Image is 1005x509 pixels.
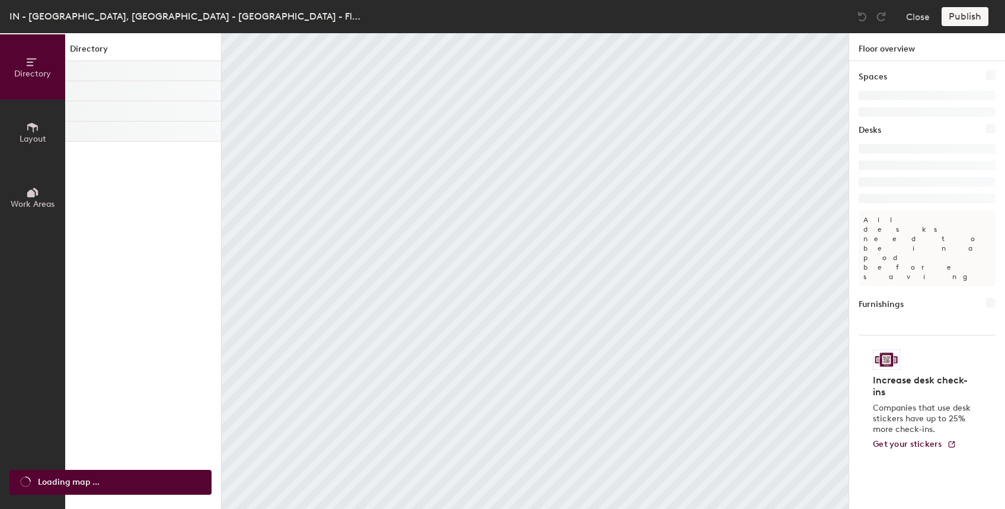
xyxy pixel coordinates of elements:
span: Work Areas [11,199,55,209]
p: Companies that use desk stickers have up to 25% more check-ins. [873,403,974,435]
h4: Increase desk check-ins [873,374,974,398]
canvas: Map [222,33,849,509]
h1: Spaces [859,71,887,84]
h1: Floor overview [849,33,1005,61]
h1: Desks [859,124,881,137]
button: Close [906,7,930,26]
span: Directory [14,69,51,79]
p: All desks need to be in a pod before saving [859,210,996,286]
img: Undo [856,11,868,23]
h1: Furnishings [859,298,904,311]
img: Redo [875,11,887,23]
span: Get your stickers [873,439,942,449]
img: Sticker logo [873,350,900,370]
a: Get your stickers [873,440,956,450]
h1: Directory [65,43,221,61]
span: Layout [20,134,46,144]
span: Loading map ... [38,476,100,489]
div: IN - [GEOGRAPHIC_DATA], [GEOGRAPHIC_DATA] - [GEOGRAPHIC_DATA] - Floor 11 [9,9,365,24]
